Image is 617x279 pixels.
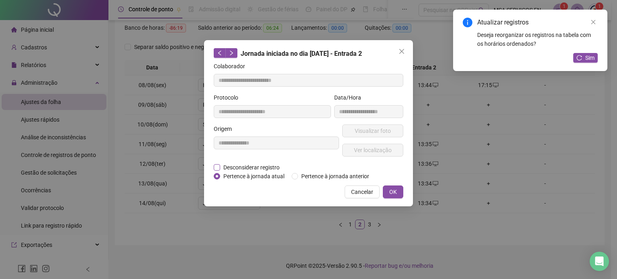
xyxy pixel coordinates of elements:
[477,31,598,48] div: Deseja reorganizar os registros na tabela com os horários ordenados?
[298,172,372,181] span: Pertence à jornada anterior
[576,55,582,61] span: reload
[463,18,472,27] span: info-circle
[217,50,223,56] span: left
[590,19,596,25] span: close
[214,62,250,71] label: Colaborador
[214,124,237,133] label: Origem
[398,48,405,55] span: close
[585,53,595,62] span: Sim
[214,93,243,102] label: Protocolo
[351,187,373,196] span: Cancelar
[334,93,366,102] label: Data/Hora
[589,18,598,26] a: Close
[477,18,598,27] div: Atualizar registros
[383,185,403,198] button: OK
[345,185,380,198] button: Cancelar
[214,48,403,59] div: Jornada iniciada no dia [DATE] - Entrada 2
[573,53,598,63] button: Sim
[389,187,397,196] span: OK
[220,163,283,172] span: Desconsiderar registro
[395,45,408,58] button: Close
[214,48,226,58] button: left
[229,50,234,56] span: right
[342,144,403,157] button: Ver localização
[342,124,403,137] button: Visualizar foto
[220,172,288,181] span: Pertence à jornada atual
[225,48,237,58] button: right
[590,252,609,271] div: Open Intercom Messenger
